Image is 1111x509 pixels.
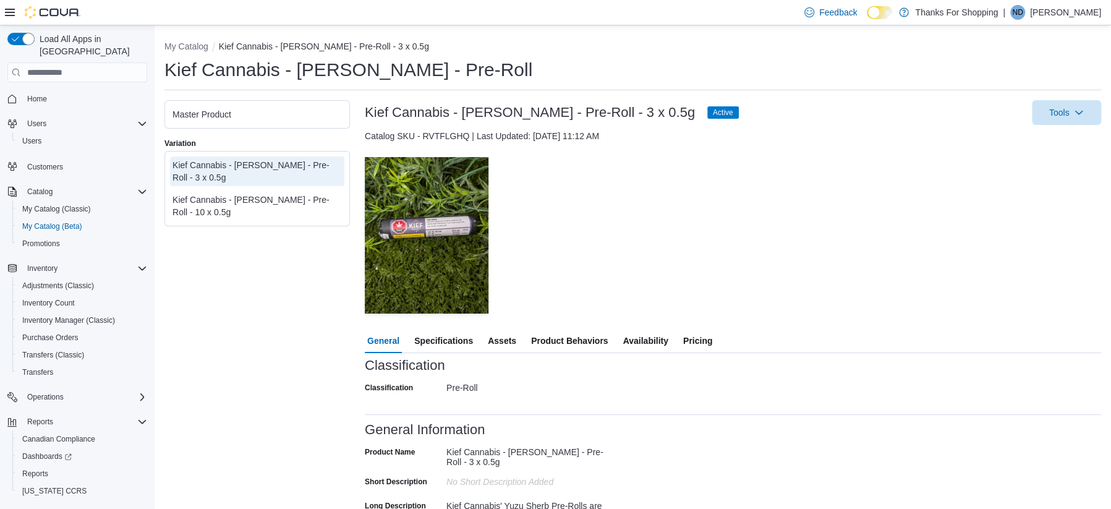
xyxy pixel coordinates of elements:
[22,184,57,199] button: Catalog
[867,6,893,19] input: Dark Mode
[22,158,147,174] span: Customers
[17,313,120,328] a: Inventory Manager (Classic)
[22,414,58,429] button: Reports
[17,134,147,148] span: Users
[35,33,147,58] span: Load All Apps in [GEOGRAPHIC_DATA]
[22,434,95,444] span: Canadian Compliance
[367,328,399,353] span: General
[17,330,83,345] a: Purchase Orders
[22,350,84,360] span: Transfers (Classic)
[27,263,57,273] span: Inventory
[172,159,342,184] div: Kief Cannabis - [PERSON_NAME] - Pre-Roll - 3 x 0.5g
[27,119,46,129] span: Users
[17,330,147,345] span: Purchase Orders
[172,194,342,218] div: Kief Cannabis - [PERSON_NAME] - Pre-Roll - 10 x 0.5g
[17,296,147,310] span: Inventory Count
[1012,5,1023,20] span: ND
[22,160,68,174] a: Customers
[17,236,65,251] a: Promotions
[623,328,668,353] span: Availability
[17,296,80,310] a: Inventory Count
[17,278,99,293] a: Adjustments (Classic)
[17,202,96,216] a: My Catalog (Classic)
[365,157,488,314] img: Image for Kief Cannabis - Yuzu Sherb - Pre-Roll - 3 x 0.5g
[2,115,152,132] button: Users
[17,365,147,380] span: Transfers
[365,105,695,120] h3: Kief Cannabis - [PERSON_NAME] - Pre-Roll - 3 x 0.5g
[17,236,147,251] span: Promotions
[219,41,429,51] button: Kief Cannabis - [PERSON_NAME] - Pre-Roll - 3 x 0.5g
[22,315,115,325] span: Inventory Manager (Classic)
[2,413,152,430] button: Reports
[27,187,53,197] span: Catalog
[22,469,48,479] span: Reports
[12,482,152,500] button: [US_STATE] CCRS
[12,329,152,346] button: Purchase Orders
[22,414,147,429] span: Reports
[12,294,152,312] button: Inventory Count
[446,378,612,393] div: Pre-Roll
[22,390,69,404] button: Operations
[17,134,46,148] a: Users
[17,219,147,234] span: My Catalog (Beta)
[22,261,62,276] button: Inventory
[17,449,77,464] a: Dashboards
[17,365,58,380] a: Transfers
[164,139,196,148] label: Variation
[1010,5,1025,20] div: Nikki Dusyk
[17,432,100,447] a: Canadian Compliance
[22,91,147,106] span: Home
[365,383,413,393] label: Classification
[172,108,342,121] div: Master Product
[17,466,53,481] a: Reports
[2,157,152,175] button: Customers
[915,5,998,20] p: Thanks For Shopping
[12,430,152,448] button: Canadian Compliance
[365,130,1101,142] div: Catalog SKU - RVTFLGHQ | Last Updated: [DATE] 11:12 AM
[683,328,712,353] span: Pricing
[22,298,75,308] span: Inventory Count
[22,221,82,231] span: My Catalog (Beta)
[365,358,445,373] h3: Classification
[22,486,87,496] span: [US_STATE] CCRS
[819,6,857,19] span: Feedback
[17,449,147,464] span: Dashboards
[2,260,152,277] button: Inventory
[22,136,41,146] span: Users
[12,218,152,235] button: My Catalog (Beta)
[22,204,91,214] span: My Catalog (Classic)
[446,472,612,487] div: No Short Description added
[17,202,147,216] span: My Catalog (Classic)
[17,313,147,328] span: Inventory Manager (Classic)
[164,40,1101,55] nav: An example of EuiBreadcrumbs
[365,422,485,437] h3: General Information
[488,328,516,353] span: Assets
[22,116,147,131] span: Users
[22,281,94,291] span: Adjustments (Classic)
[12,235,152,252] button: Promotions
[1030,5,1101,20] p: [PERSON_NAME]
[365,447,415,457] label: Product Name
[1032,100,1101,125] button: Tools
[22,333,79,343] span: Purchase Orders
[2,90,152,108] button: Home
[17,348,89,362] a: Transfers (Classic)
[12,448,152,465] a: Dashboards
[27,94,47,104] span: Home
[22,390,147,404] span: Operations
[22,451,72,461] span: Dashboards
[22,367,53,377] span: Transfers
[12,132,152,150] button: Users
[713,107,733,118] span: Active
[27,392,64,402] span: Operations
[17,484,92,498] a: [US_STATE] CCRS
[1049,106,1070,119] span: Tools
[12,465,152,482] button: Reports
[25,6,80,19] img: Cova
[707,106,739,119] span: Active
[1003,5,1005,20] p: |
[22,261,147,276] span: Inventory
[17,466,147,481] span: Reports
[17,278,147,293] span: Adjustments (Classic)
